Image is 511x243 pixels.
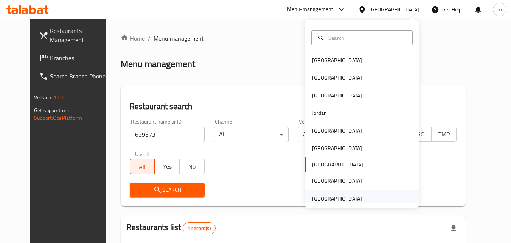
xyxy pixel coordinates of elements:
span: Version: [34,92,53,102]
button: Search [130,183,205,197]
button: No [179,159,205,174]
span: No [183,161,202,172]
span: All [133,161,152,172]
button: All [130,159,155,174]
input: Search for restaurant name or ID.. [130,127,205,142]
button: TGO [407,127,432,142]
a: Restaurants Management [33,22,116,49]
div: Jordan [312,109,327,117]
div: [GEOGRAPHIC_DATA] [312,127,362,135]
nav: breadcrumb [121,34,466,43]
span: 1 record(s) [183,225,215,232]
button: TMP [431,127,457,142]
span: TMP [435,129,454,140]
div: [GEOGRAPHIC_DATA] [312,177,362,185]
div: All [214,127,289,142]
span: m [497,5,502,14]
div: [GEOGRAPHIC_DATA] [312,91,362,100]
div: [GEOGRAPHIC_DATA] [369,5,419,14]
a: Home [121,34,145,43]
span: Branches [50,53,110,63]
a: Branches [33,49,116,67]
span: 1.0.0 [54,92,65,102]
h2: Restaurant search [130,101,457,112]
h2: Restaurants list [127,222,216,234]
span: Get support on: [34,105,69,115]
div: [GEOGRAPHIC_DATA] [312,56,362,64]
span: TGO [410,129,429,140]
span: Search [136,185,199,195]
div: [GEOGRAPHIC_DATA] [312,74,362,82]
span: Menu management [154,34,204,43]
div: [GEOGRAPHIC_DATA] [312,144,362,152]
div: Menu-management [287,5,334,14]
div: All [298,127,373,142]
a: Support.OpsPlatform [34,113,82,123]
span: Restaurants Management [50,26,110,44]
span: Yes [158,161,177,172]
h2: Menu management [121,58,195,70]
div: Export file [444,219,463,237]
div: [GEOGRAPHIC_DATA] [312,194,362,203]
div: Total records count [183,222,216,234]
a: Search Branch Phone [33,67,116,85]
button: Yes [154,159,180,174]
span: Search Branch Phone [50,72,110,81]
li: / [148,34,151,43]
label: Upsell [135,151,149,157]
input: Search [325,34,408,42]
